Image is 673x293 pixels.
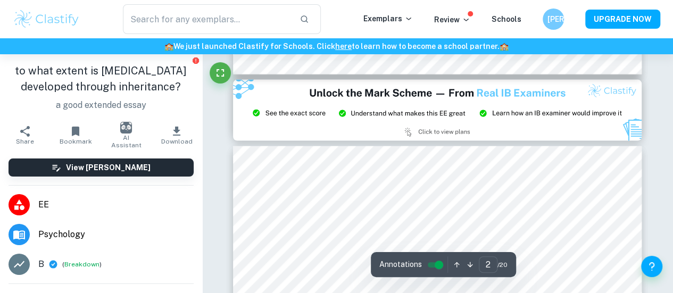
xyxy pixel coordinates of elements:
span: ( ) [62,259,102,270]
span: AI Assistant [107,134,145,149]
button: Bookmark [51,120,101,150]
button: Download [152,120,202,150]
button: UPGRADE NOW [585,10,660,29]
p: B [38,258,44,271]
button: Fullscreen [210,62,231,83]
h6: View [PERSON_NAME] [66,162,151,173]
img: Clastify logo [13,9,80,30]
span: 🏫 [500,42,509,51]
p: Review [434,14,470,26]
span: EE [38,198,194,211]
a: here [335,42,352,51]
span: Annotations [379,259,422,270]
span: Bookmark [60,138,92,145]
h6: We just launched Clastify for Schools. Click to learn how to become a school partner. [2,40,671,52]
p: Exemplars [363,13,413,24]
span: 🏫 [164,42,173,51]
a: Schools [492,15,521,23]
span: / 20 [497,260,508,270]
span: Download [161,138,193,145]
span: Psychology [38,228,194,241]
button: Report issue [192,56,200,64]
button: Breakdown [64,259,99,269]
button: AI Assistant [101,120,152,150]
input: Search for any exemplars... [123,4,291,34]
span: Share [16,138,34,145]
p: a good extended essay [9,99,194,112]
h6: [PERSON_NAME] [547,13,560,25]
button: [PERSON_NAME] [543,9,564,30]
img: AI Assistant [120,122,132,133]
img: Ad [233,80,642,141]
button: Help and Feedback [641,256,662,277]
h1: to what extent is [MEDICAL_DATA] developed through inheritance? [9,63,194,95]
button: View [PERSON_NAME] [9,158,194,177]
